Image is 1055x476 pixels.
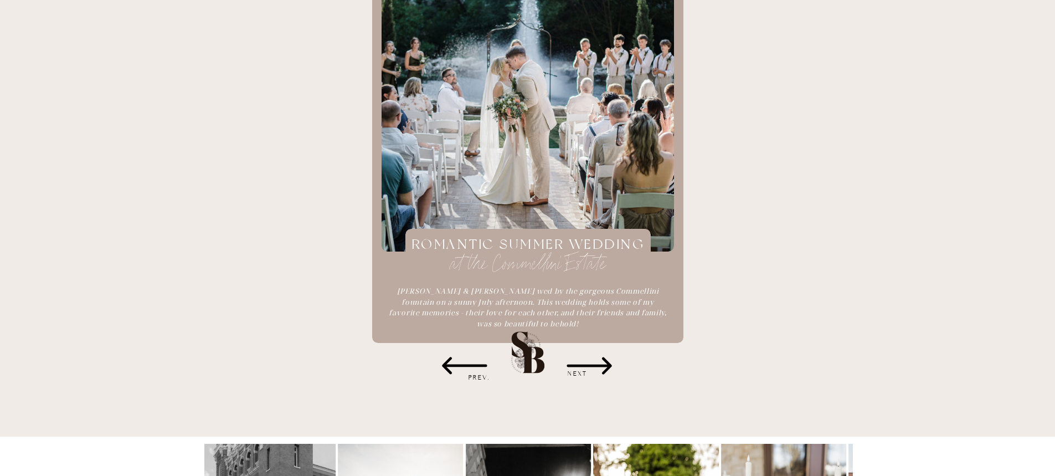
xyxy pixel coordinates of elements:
[387,286,670,349] a: [PERSON_NAME] & [PERSON_NAME] wed by the gorgeous Commellini fountain on a sunny July afternoon. ...
[400,235,656,257] a: romantic summer wedding
[389,286,666,329] i: [PERSON_NAME] & [PERSON_NAME] wed by the gorgeous Commellini fountain on a sunny July afternoon. ...
[400,253,656,275] a: at the Commellini Estate
[545,368,611,380] h3: NEXT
